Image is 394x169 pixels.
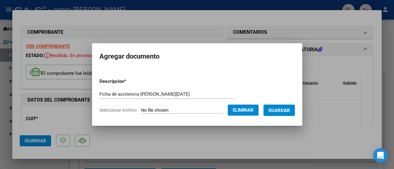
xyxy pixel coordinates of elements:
span: Seleccionar Archivo [99,108,137,113]
span: Eliminar [233,107,254,113]
button: Eliminar [228,105,259,116]
p: Descripcion [99,78,158,85]
div: Open Intercom Messenger [373,148,388,163]
h2: Agregar documento [99,51,295,62]
span: Guardar [268,108,290,113]
button: Guardar [263,105,295,116]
